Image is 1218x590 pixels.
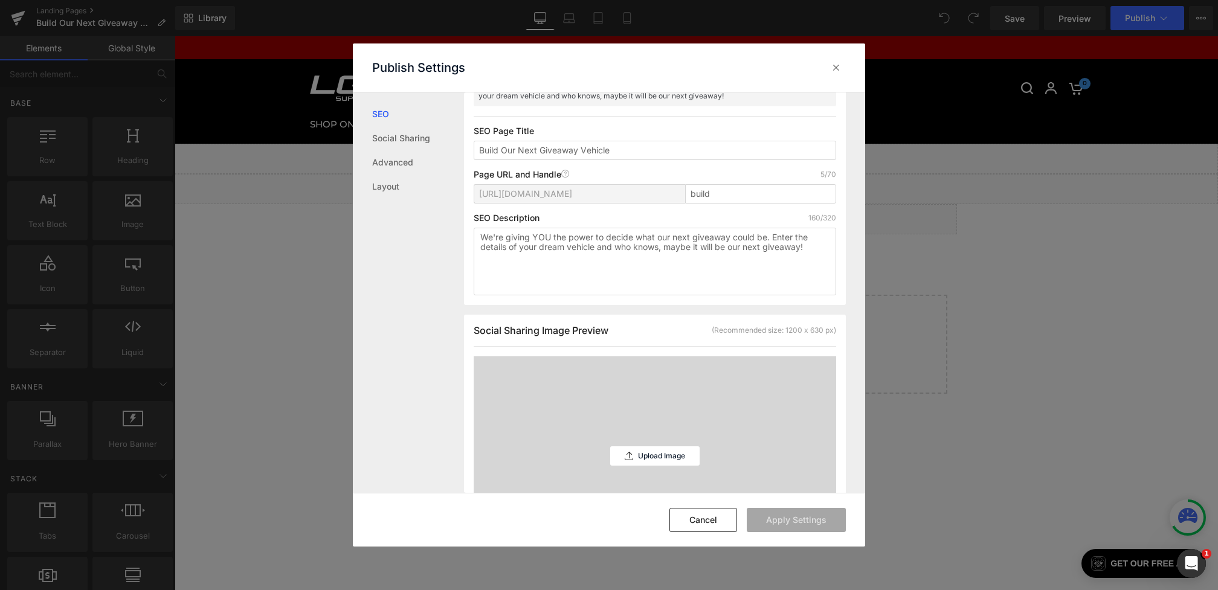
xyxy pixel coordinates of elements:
[474,170,570,179] p: Page URL and Handle
[527,287,636,311] a: Add Single Section
[685,184,836,204] input: Enter page title...
[712,325,836,336] div: (Recommended size: 1200 x 630 px)
[387,81,434,95] a: MEMBERS
[808,213,836,223] p: 160/320
[372,175,464,199] a: Layout
[290,321,754,329] p: or Drag & Drop elements from left sidebar
[888,29,909,75] a: 0
[474,213,540,223] p: SEO Description
[135,81,227,95] a: SHOP ON OUR APP
[372,126,464,150] a: Social Sharing
[1177,549,1206,578] iframe: Intercom live chat
[820,170,836,179] p: 5/70
[372,60,465,75] p: Publish Settings
[917,520,931,534] img: Logo
[479,189,572,199] span: [URL][DOMAIN_NAME]
[372,102,464,126] a: SEO
[408,287,517,311] a: Explore Blocks
[936,520,1022,534] div: GET OUR FREE APP!
[669,508,737,532] button: Cancel
[420,7,624,16] a: LGND80 IS LIVE!! ONLY 8 DAYS START TO FINISH!
[372,150,464,175] a: Advanced
[747,508,846,532] button: Apply Settings
[10,494,111,544] iframe: Marketing Popup
[638,452,685,460] p: Upload Image
[474,141,836,160] input: Enter your page title...
[453,81,524,95] a: PAST WINNERS
[474,126,836,136] p: SEO Page Title
[303,81,369,95] a: GIVEAWAYS
[245,81,285,95] a: STORE
[1202,549,1211,559] span: 1
[474,324,608,336] span: Social Sharing Image Preview
[904,42,916,53] span: 0
[543,81,577,95] a: HELP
